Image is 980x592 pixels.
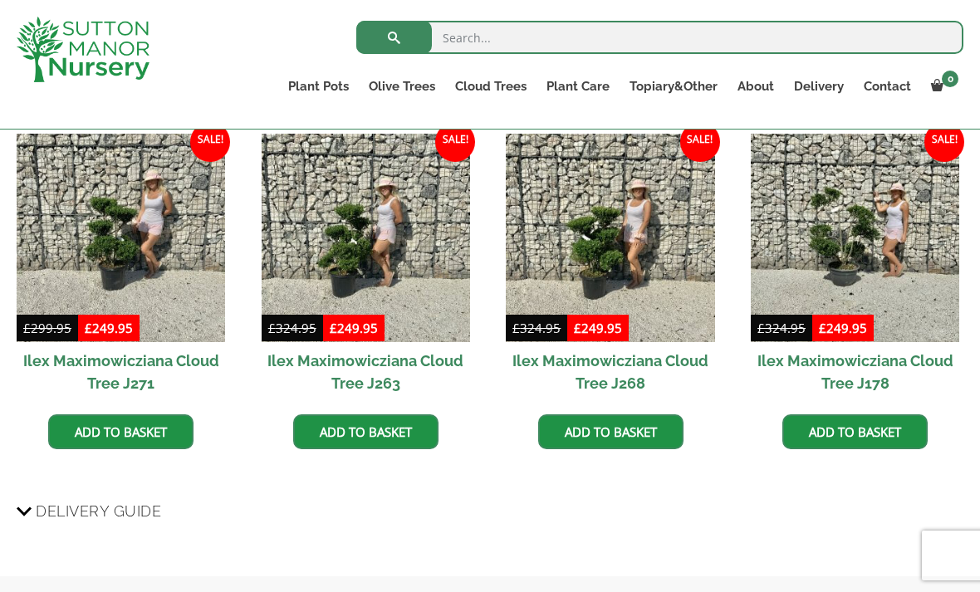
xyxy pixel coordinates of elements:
[262,134,470,402] a: Sale! Ilex Maximowicziana Cloud Tree J263
[190,122,230,162] span: Sale!
[48,414,194,449] a: Add to basket: “Ilex Maximowicziana Cloud Tree J271”
[356,21,963,54] input: Search...
[278,75,359,98] a: Plant Pots
[17,342,225,402] h2: Ilex Maximowicziana Cloud Tree J271
[574,320,622,336] bdi: 249.95
[537,75,620,98] a: Plant Care
[924,122,964,162] span: Sale!
[728,75,784,98] a: About
[784,75,854,98] a: Delivery
[268,320,316,336] bdi: 324.95
[435,122,475,162] span: Sale!
[293,414,439,449] a: Add to basket: “Ilex Maximowicziana Cloud Tree J263”
[782,414,928,449] a: Add to basket: “Ilex Maximowicziana Cloud Tree J178”
[751,134,959,402] a: Sale! Ilex Maximowicziana Cloud Tree J178
[512,320,520,336] span: £
[85,320,92,336] span: £
[757,320,806,336] bdi: 324.95
[17,134,225,402] a: Sale! Ilex Maximowicziana Cloud Tree J271
[330,320,337,336] span: £
[330,320,378,336] bdi: 249.95
[85,320,133,336] bdi: 249.95
[17,17,149,82] img: logo
[262,342,470,402] h2: Ilex Maximowicziana Cloud Tree J263
[512,320,561,336] bdi: 324.95
[445,75,537,98] a: Cloud Trees
[942,71,958,87] span: 0
[262,134,470,342] img: Ilex Maximowicziana Cloud Tree J263
[36,496,161,526] span: Delivery Guide
[620,75,728,98] a: Topiary&Other
[921,75,963,98] a: 0
[751,342,959,402] h2: Ilex Maximowicziana Cloud Tree J178
[574,320,581,336] span: £
[268,320,276,336] span: £
[680,122,720,162] span: Sale!
[819,320,867,336] bdi: 249.95
[854,75,921,98] a: Contact
[538,414,684,449] a: Add to basket: “Ilex Maximowicziana Cloud Tree J268”
[17,134,225,342] img: Ilex Maximowicziana Cloud Tree J271
[359,75,445,98] a: Olive Trees
[23,320,31,336] span: £
[23,320,71,336] bdi: 299.95
[506,342,714,402] h2: Ilex Maximowicziana Cloud Tree J268
[751,134,959,342] img: Ilex Maximowicziana Cloud Tree J178
[757,320,765,336] span: £
[819,320,826,336] span: £
[506,134,714,402] a: Sale! Ilex Maximowicziana Cloud Tree J268
[506,134,714,342] img: Ilex Maximowicziana Cloud Tree J268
